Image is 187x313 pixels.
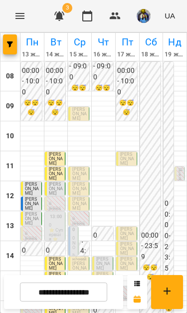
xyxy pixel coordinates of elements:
span: [PERSON_NAME] [120,152,134,166]
h6: 15 жовт [69,50,90,59]
p: NO_PRICE [72,241,76,277]
h6: 16 жовт [93,50,114,59]
h6: Чт [93,34,114,50]
h6: Вт [46,34,66,50]
span: [PERSON_NAME] [120,227,134,241]
h6: 00:00 - 10:00 [117,65,136,98]
span: Празднічний [PERSON_NAME] [72,252,86,275]
button: UA [161,6,179,25]
h6: Сб [141,34,162,50]
h6: 00:00 - 10:00 [22,65,41,98]
span: UA [165,10,175,21]
h6: 11 [6,161,14,172]
span: [PERSON_NAME] [72,197,86,211]
h6: Нд [165,34,185,50]
h6: 14 [6,251,14,262]
span: [PERSON_NAME] [120,242,134,256]
h6: 😴😴😴 [69,83,88,102]
h6: 09 [6,101,14,112]
p: [PERSON_NAME] [49,207,63,220]
p: 0 [72,236,76,241]
h6: Ср [69,34,90,50]
h6: 😴😴😴 [117,98,136,117]
p: [PERSON_NAME] [25,237,39,250]
span: [PERSON_NAME] [49,257,63,271]
span: [PERSON_NAME] [120,257,134,271]
p: [PERSON_NAME] [179,168,183,218]
p: ⭐️ Супервізія ⭐️ [49,228,63,242]
h6: 14 жовт [46,50,66,59]
button: Menu [8,4,32,28]
span: [PERSON_NAME] [72,167,86,181]
span: [PERSON_NAME] [49,167,63,181]
span: [PERSON_NAME] [25,197,39,211]
p: [PERSON_NAME] [72,222,87,235]
h6: 😴😴😴 [93,83,112,102]
h6: 10 [6,131,14,142]
span: [PERSON_NAME] [49,182,63,196]
h6: 😴😴😴 [141,263,160,282]
span: [PERSON_NAME] [25,212,39,226]
h6: 00:00 - 23:59 [141,230,160,263]
img: d1dec607e7f372b62d1bb04098aa4c64.jpeg [137,9,151,23]
h6: Пн [22,34,42,50]
h6: 12 [6,191,14,202]
span: [PERSON_NAME] [96,257,110,271]
p: 0 [49,202,63,206]
h6: 😴😴😴 [46,98,65,117]
h6: 17 жовт [117,50,138,59]
p: 0 [25,232,39,236]
span: [PERSON_NAME] [72,182,86,196]
h6: 00:00 - 09:00 [69,50,88,83]
label: 13:00 [50,213,62,220]
h6: 18 жовт [141,50,162,59]
h6: 😴😴😴 [22,98,41,117]
h6: 00:00 - 23:59 [165,198,173,285]
h6: 13 [6,221,14,232]
h6: 08 [6,71,14,82]
span: [PERSON_NAME] [49,152,63,166]
p: 0 [49,223,63,228]
h6: 13 жовт [22,50,42,59]
p: 0 [72,217,87,221]
h6: 00:00 - 10:00 [46,65,65,98]
h6: Пт [117,34,138,50]
span: [PERSON_NAME] [25,182,39,196]
h6: 00:00 - 09:00 [93,50,112,83]
h6: 19 жовт [165,50,185,59]
span: 3 [62,3,72,13]
span: [PERSON_NAME] [72,107,86,121]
